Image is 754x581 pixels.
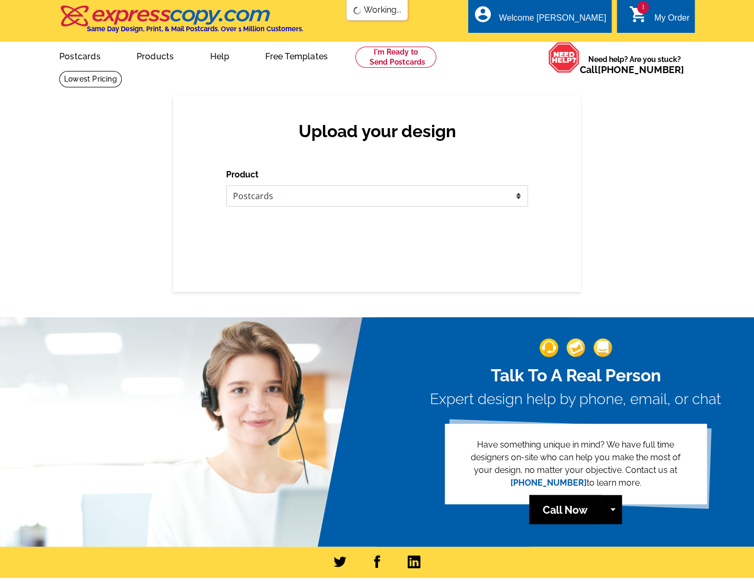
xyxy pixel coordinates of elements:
[430,390,721,408] h3: Expert design help by phone, email, or chat
[462,439,690,489] p: Have something unique in mind? We have full time designers on-site who can help you make the most...
[580,54,689,75] span: Need help? Are you stuck?
[87,25,303,33] h4: Same Day Design, Print, & Mail Postcards. Over 1 Million Customers.
[594,338,612,357] img: support-img-3_1.png
[193,43,246,68] a: Help
[629,12,689,25] a: 1 shopping_cart My Order
[248,43,345,68] a: Free Templates
[353,6,362,15] img: loading...
[499,13,606,28] div: Welcome [PERSON_NAME]
[42,43,118,68] a: Postcards
[548,42,580,73] img: help
[598,64,684,75] a: [PHONE_NUMBER]
[473,5,492,24] i: account_circle
[540,338,558,357] img: support-img-1.png
[59,13,303,33] a: Same Day Design, Print, & Mail Postcards. Over 1 Million Customers.
[120,43,191,68] a: Products
[580,64,684,75] span: Call
[567,338,585,357] img: support-img-2.png
[654,13,689,28] div: My Order
[430,365,721,386] h2: Talk To A Real Person
[226,168,258,181] label: Product
[510,478,587,488] a: [PHONE_NUMBER]
[629,5,648,24] i: shopping_cart
[637,1,649,14] span: 1
[237,121,517,141] h2: Upload your design
[529,495,602,524] a: Call Now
